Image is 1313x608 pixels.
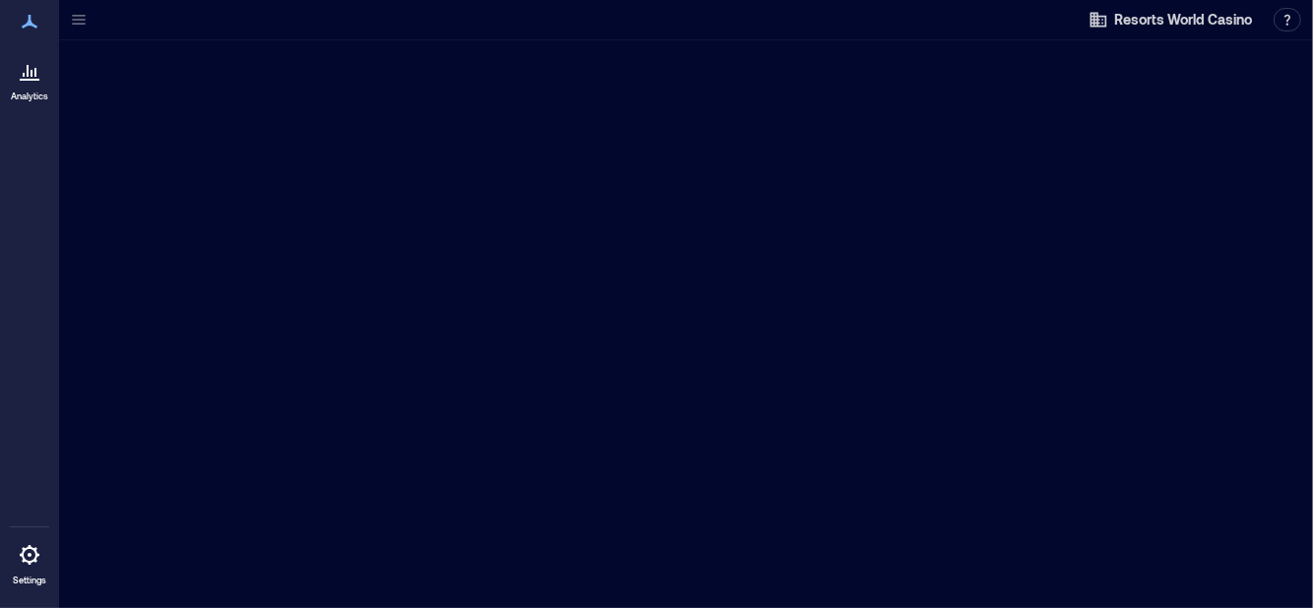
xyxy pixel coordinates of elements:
[1083,4,1258,35] button: Resorts World Casino
[11,91,48,102] p: Analytics
[6,531,53,592] a: Settings
[5,47,54,108] a: Analytics
[1114,10,1252,30] span: Resorts World Casino
[13,575,46,586] p: Settings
